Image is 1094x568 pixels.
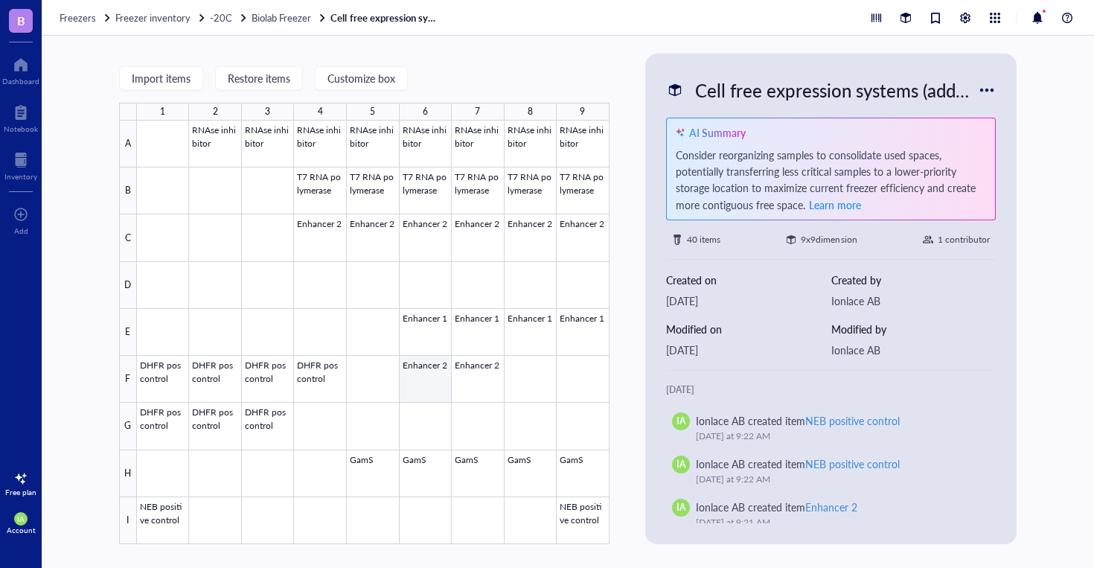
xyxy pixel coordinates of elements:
a: Dashboard [2,53,39,86]
div: NEB positive control [805,456,900,471]
div: Created on [666,272,831,288]
div: C [119,214,137,261]
div: Modified by [831,321,997,337]
a: Notebook [4,100,38,133]
div: Cell free expression systems (additional enzymes) [688,74,979,106]
div: Ionlace AB created item [696,412,900,429]
div: 8 [528,103,533,121]
span: Learn more [809,197,861,212]
span: Biolab Freezer [252,10,311,25]
div: 3 [265,103,270,121]
div: [DATE] [666,383,997,398]
div: A [119,121,137,167]
div: 40 items [687,232,720,247]
div: [DATE] [666,342,831,358]
div: 7 [475,103,480,121]
div: AI Summary [689,124,746,141]
div: Add [14,226,28,235]
span: IA [676,458,685,471]
div: [DATE] [666,293,831,309]
span: -20C [210,10,232,25]
a: Cell free expression systems (additional enzymes) [330,11,442,25]
a: -20CBiolab Freezer [210,11,327,25]
div: 2 [213,103,218,121]
div: 9 x 9 dimension [801,232,857,247]
div: D [119,262,137,309]
span: Customize box [327,72,395,84]
div: G [119,403,137,450]
a: IAIonlace AB created itemNEB positive control[DATE] at 9:22 AM [666,450,997,493]
button: Import items [119,66,203,90]
span: IA [676,415,685,428]
div: [DATE] at 9:22 AM [696,429,979,444]
button: Restore items [215,66,303,90]
div: Ionlace AB created item [696,456,900,472]
button: Customize box [315,66,408,90]
div: Created by [831,272,997,288]
div: Free plan [5,488,36,497]
div: 6 [423,103,428,121]
div: 9 [580,103,585,121]
div: Notebook [4,124,38,133]
a: Freezer inventory [115,11,207,25]
div: 1 contributor [938,232,990,247]
span: B [17,11,25,30]
div: [DATE] at 9:22 AM [696,472,979,487]
span: Freezer inventory [115,10,191,25]
div: Enhancer 2 [805,500,857,514]
div: 1 [160,103,165,121]
a: Inventory [4,148,37,181]
div: NEB positive control [805,413,900,428]
div: 5 [370,103,375,121]
div: Ionlace AB [831,293,997,309]
span: Restore items [228,72,290,84]
div: H [119,450,137,497]
div: Modified on [666,321,831,337]
div: Account [7,526,36,535]
span: IA [676,501,685,514]
div: I [119,497,137,544]
div: [DATE] at 9:21 AM [696,515,979,530]
div: 4 [318,103,323,121]
div: Consider reorganizing samples to consolidate used spaces, potentially transferring less critical ... [676,147,987,214]
a: IAIonlace AB created itemNEB positive control[DATE] at 9:22 AM [666,406,997,450]
div: F [119,356,137,403]
div: Inventory [4,172,37,181]
div: E [119,309,137,356]
a: IAIonlace AB created itemEnhancer 2[DATE] at 9:21 AM [666,493,997,536]
div: Dashboard [2,77,39,86]
div: Ionlace AB [831,342,997,358]
a: Freezers [60,11,112,25]
button: Learn more [808,196,862,214]
span: Freezers [60,10,96,25]
span: Import items [132,72,191,84]
div: Ionlace AB created item [696,499,857,515]
div: B [119,167,137,214]
span: IA [17,514,25,523]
